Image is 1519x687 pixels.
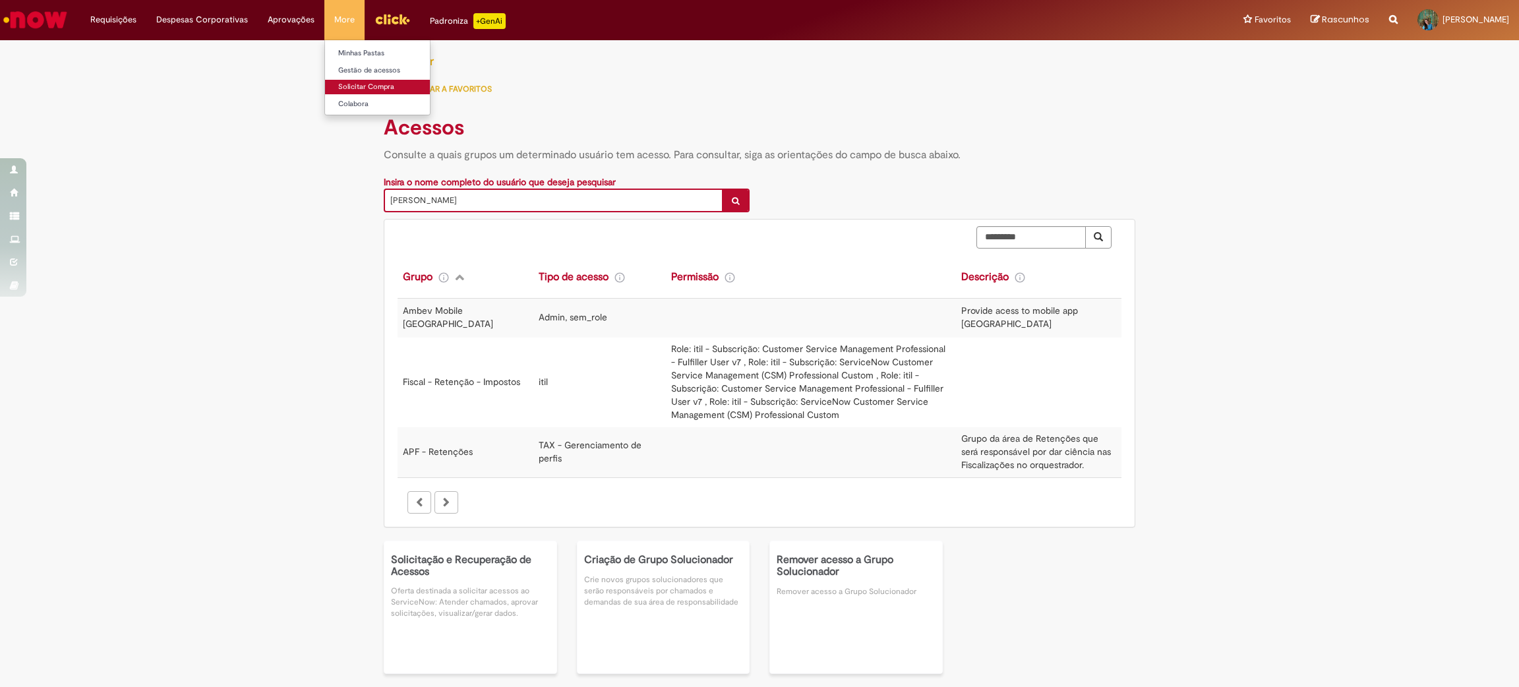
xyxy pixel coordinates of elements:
img: click_logo_yellow_360x200.png [374,9,410,29]
p: Remover acesso a Grupo Solucionador [777,586,936,597]
a: Criação de Grupo Solucionador Crie novos grupos solucionadores que serão responsáveis por chamado... [577,541,750,674]
span: More [334,13,355,26]
img: ServiceNow [1,7,69,33]
span: Provide acess to mobile app [GEOGRAPHIC_DATA] [961,305,1078,330]
p: Crie novos grupos solucionadores que serão responsáveis por chamados e demandas de sua área de re... [584,574,743,608]
span: Fiscal - Retenção - Impostos [403,376,520,388]
span: Aprovações [268,13,314,26]
h5: Solicitação e Recuperação de Acessos [391,554,550,578]
span: itil [539,376,548,388]
a: Gestão de acessos [325,63,470,78]
span: Grupo da área de Retenções que será responsável por dar ciência nas Fiscalizações no orquestrador. [961,433,1111,471]
div: Grupo [403,269,432,285]
h5: Remover acesso a Grupo Solucionador [777,554,936,578]
a: Solicitar Compra [325,80,470,94]
span: Admin, sem_role [539,311,607,323]
span: [PERSON_NAME] [390,190,715,211]
a: Solicitação e Recuperação de Acessos Oferta destinada a solicitar acessos ao ServiceNow: Atender ... [384,541,557,674]
input: Pesquisar [976,226,1086,249]
span: Role: itil - Subscrição: Customer Service Management Professional - Fulfiller User v7 , Role: iti... [671,343,945,421]
p: Oferta destinada a solicitar acessos ao ServiceNow: Atender chamados, aprovar solicitações, visua... [391,585,550,619]
span: Adicionar a Favoritos [397,84,492,94]
div: Insira o nome completo do usuário que deseja pesquisar [384,175,750,189]
span: Requisições [90,13,136,26]
th: Descrição [956,256,1121,299]
span: Rascunhos [1322,13,1369,26]
th: Tipo de acesso [533,256,666,299]
a: [PERSON_NAME]Limpar campo user [384,189,750,212]
ul: More [324,40,431,115]
a: Remover acesso a Grupo Solucionador Remover acesso a Grupo Solucionador [769,541,943,674]
h1: Acessos [384,116,1135,141]
span: [PERSON_NAME] [1443,14,1509,25]
h4: Consulte a quais grupos um determinado usuário tem acesso. Para consultar, siga as orientações do... [384,148,1135,162]
span: Favoritos [1255,13,1291,26]
button: Pesquisar [1085,226,1112,249]
p: +GenAi [473,13,506,29]
span: Despesas Corporativas [156,13,248,26]
a: Minhas Pastas [325,46,470,61]
div: Tipo de acesso [539,269,609,285]
span: APF - Retenções [403,446,473,458]
span: Ambev Mobile [GEOGRAPHIC_DATA] [403,305,493,330]
button: Adicionar a Favoritos [384,75,499,103]
div: Permissão [671,269,719,285]
span: TAX - Gerenciamento de perfis [539,439,641,464]
th: Permissão [666,256,956,299]
div: Padroniza [430,13,506,29]
th: Grupo [398,256,533,299]
h5: Criação de Grupo Solucionador [584,554,743,566]
a: Rascunhos [1311,14,1369,26]
div: Descrição [961,269,1009,285]
a: Colabora [325,97,470,111]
